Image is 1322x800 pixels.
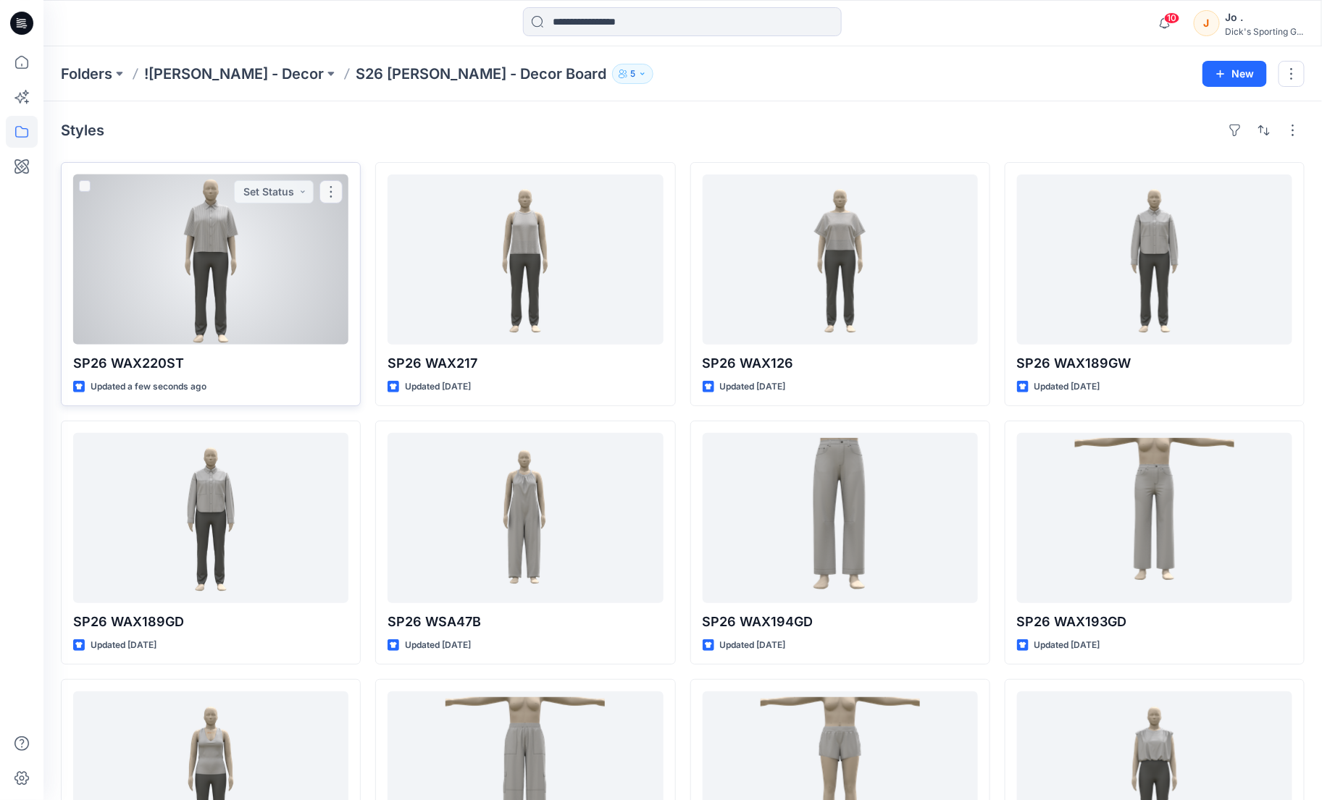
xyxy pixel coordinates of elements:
p: Updated [DATE] [720,379,786,395]
p: Updated [DATE] [91,638,156,653]
div: J [1194,10,1220,36]
a: SP26 WAX194GD [703,433,978,603]
div: Dick's Sporting G... [1226,26,1304,37]
p: Updated [DATE] [405,638,471,653]
a: SP26 WAX189GW [1017,174,1292,345]
p: SP26 WAX217 [388,353,663,374]
p: SP26 WAX220ST [73,353,348,374]
button: New [1202,61,1267,87]
a: SP26 WAX220ST [73,174,348,345]
p: SP26 WAX126 [703,353,978,374]
p: Updated [DATE] [720,638,786,653]
p: Updated [DATE] [1034,638,1100,653]
a: SP26 WSA47B [388,433,663,603]
p: SP26 WAX193GD [1017,612,1292,632]
a: SP26 WAX126 [703,174,978,345]
h4: Styles [61,122,104,139]
p: Updated a few seconds ago [91,379,206,395]
a: SP26 WAX193GD [1017,433,1292,603]
a: SP26 WAX217 [388,174,663,345]
p: SP26 WSA47B [388,612,663,632]
a: ![PERSON_NAME] - Decor [144,64,324,84]
button: 5 [612,64,653,84]
p: S26 [PERSON_NAME] - Decor Board [356,64,606,84]
p: Updated [DATE] [1034,379,1100,395]
a: Folders [61,64,112,84]
div: Jo . [1226,9,1304,26]
p: Updated [DATE] [405,379,471,395]
p: 5 [630,66,635,82]
p: SP26 WAX189GW [1017,353,1292,374]
p: SP26 WAX189GD [73,612,348,632]
a: SP26 WAX189GD [73,433,348,603]
p: SP26 WAX194GD [703,612,978,632]
span: 10 [1164,12,1180,24]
